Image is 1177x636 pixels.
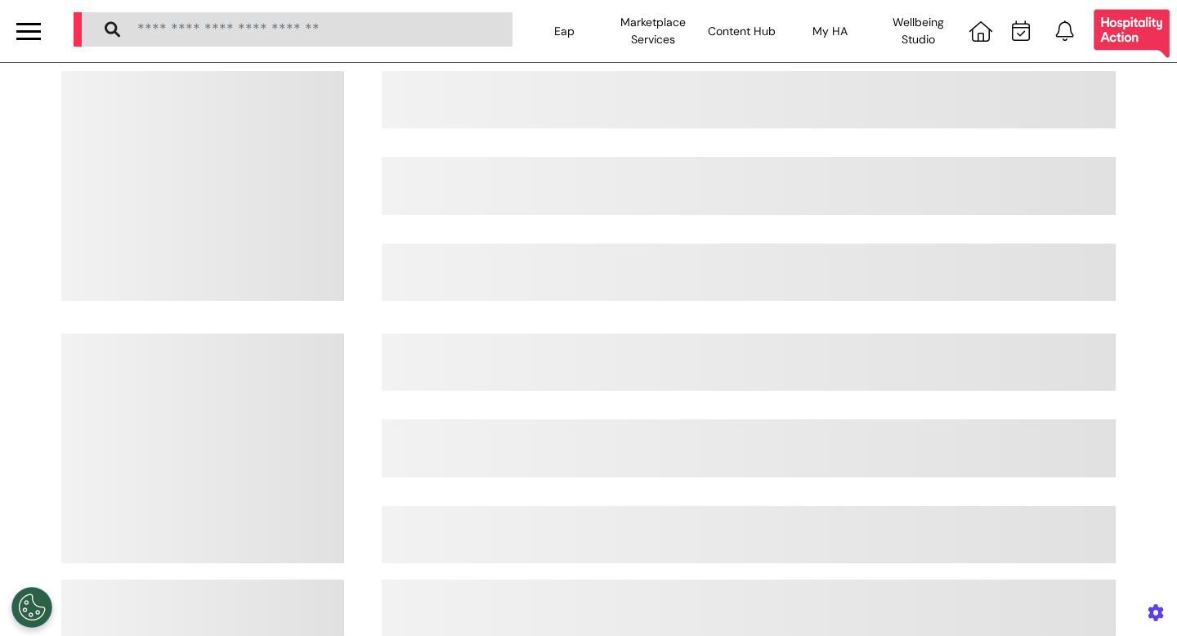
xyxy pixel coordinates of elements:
[521,8,609,54] div: Eap
[697,8,785,54] div: Content Hub
[785,8,874,54] div: My HA
[11,587,52,628] button: Open Preferences
[609,8,697,54] div: Marketplace Services
[875,8,963,54] div: Wellbeing Studio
